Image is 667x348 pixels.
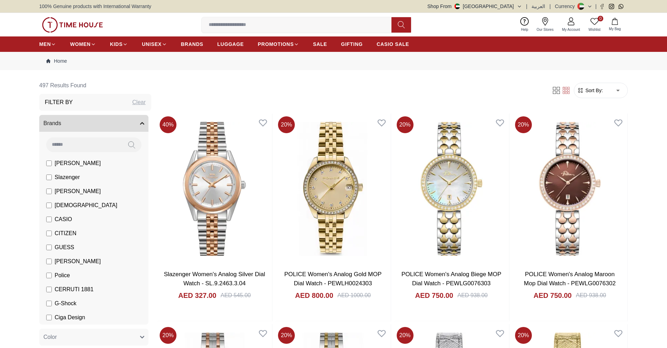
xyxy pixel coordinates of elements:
[43,119,61,128] span: Brands
[531,3,545,10] button: العربية
[164,271,265,287] a: Slazenger Women's Analog Silver Dial Watch - SL.9.2463.3.04
[42,17,103,33] img: ...
[518,27,531,32] span: Help
[278,116,295,133] span: 20 %
[39,38,56,50] a: MEN
[534,27,556,32] span: Our Stores
[217,38,244,50] a: LUGGAGE
[295,291,333,300] h4: AED 800.00
[454,4,460,9] img: United Arab Emirates
[46,259,52,264] input: [PERSON_NAME]
[377,38,409,50] a: CASIO SALE
[46,161,52,166] input: [PERSON_NAME]
[55,187,101,196] span: [PERSON_NAME]
[70,41,91,48] span: WOMEN
[43,333,57,341] span: Color
[46,203,52,208] input: [DEMOGRAPHIC_DATA]
[258,38,299,50] a: PROMOTIONS
[415,291,453,300] h4: AED 750.00
[142,38,167,50] a: UNISEX
[39,52,628,70] nav: Breadcrumb
[39,41,51,48] span: MEN
[606,26,624,32] span: My Bag
[278,327,295,344] span: 20 %
[534,291,572,300] h4: AED 750.00
[46,245,52,250] input: GUESS
[609,4,614,9] a: Instagram
[46,287,52,292] input: CERRUTI 1881
[394,114,509,264] img: POLICE Women's Analog Biege MOP Dial Watch - PEWLG0076303
[46,57,67,64] a: Home
[549,3,551,10] span: |
[55,229,76,238] span: CITIZEN
[181,38,203,50] a: BRANDS
[605,16,625,33] button: My Bag
[46,301,52,306] input: G-Shock
[55,285,93,294] span: CERRUTI 1881
[178,291,216,300] h4: AED 327.00
[221,291,251,300] div: AED 545.00
[55,257,101,266] span: [PERSON_NAME]
[457,291,487,300] div: AED 938.00
[55,201,117,210] span: [DEMOGRAPHIC_DATA]
[217,41,244,48] span: LUGGAGE
[577,87,603,94] button: Sort By:
[46,189,52,194] input: [PERSON_NAME]
[618,4,624,9] a: Whatsapp
[524,271,616,287] a: POLICE Women's Analog Maroon Mop Dial Watch - PEWLG0076302
[313,38,327,50] a: SALE
[132,98,146,107] div: Clear
[142,41,161,48] span: UNISEX
[595,3,597,10] span: |
[46,217,52,222] input: CASIO
[275,114,390,264] a: POLICE Women's Analog Gold MOP Dial Watch - PEWLH0024303
[55,215,72,224] span: CASIO
[599,4,605,9] a: Facebook
[46,315,52,320] input: Ciga Design
[160,116,176,133] span: 40 %
[586,27,603,32] span: Wishlist
[157,114,272,264] img: Slazenger Women's Analog Silver Dial Watch - SL.9.2463.3.04
[576,291,606,300] div: AED 938.00
[160,327,176,344] span: 20 %
[584,87,603,94] span: Sort By:
[55,243,74,252] span: GUESS
[313,41,327,48] span: SALE
[258,41,294,48] span: PROMOTIONS
[55,173,80,182] span: Slazenger
[512,114,627,264] img: POLICE Women's Analog Maroon Mop Dial Watch - PEWLG0076302
[39,3,151,10] span: 100% Genuine products with International Warranty
[39,77,151,94] h6: 497 Results Found
[110,41,123,48] span: KIDS
[46,175,52,180] input: Slazenger
[338,291,371,300] div: AED 1000.00
[46,273,52,278] input: Police
[341,38,363,50] a: GIFTING
[55,299,76,308] span: G-Shock
[284,271,382,287] a: POLICE Women's Analog Gold MOP Dial Watch - PEWLH0024303
[341,41,363,48] span: GIFTING
[45,98,73,107] h3: Filter By
[517,16,533,34] a: Help
[110,38,128,50] a: KIDS
[70,38,96,50] a: WOMEN
[377,41,409,48] span: CASIO SALE
[397,327,414,344] span: 20 %
[515,327,532,344] span: 20 %
[55,271,70,280] span: Police
[39,115,148,132] button: Brands
[401,271,501,287] a: POLICE Women's Analog Biege MOP Dial Watch - PEWLG0076303
[55,313,85,322] span: Ciga Design
[584,16,605,34] a: 0Wishlist
[533,16,558,34] a: Our Stores
[55,159,101,168] span: [PERSON_NAME]
[428,3,522,10] button: Shop From[GEOGRAPHIC_DATA]
[397,116,414,133] span: 20 %
[515,116,532,133] span: 20 %
[526,3,528,10] span: |
[555,3,578,10] div: Currency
